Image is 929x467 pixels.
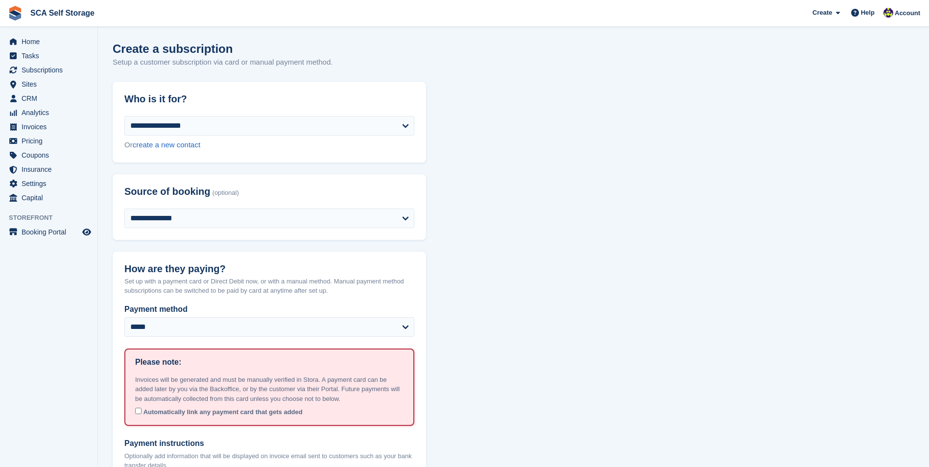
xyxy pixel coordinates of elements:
[22,148,80,162] span: Coupons
[22,77,80,91] span: Sites
[22,177,80,190] span: Settings
[5,92,93,105] a: menu
[5,49,93,63] a: menu
[5,148,93,162] a: menu
[143,408,303,416] span: Automatically link any payment card that gets added
[124,277,414,296] p: Set up with a payment card or Direct Debit now, or with a manual method. Manual payment method su...
[113,42,233,55] h1: Create a subscription
[5,134,93,148] a: menu
[22,49,80,63] span: Tasks
[124,438,414,449] label: Payment instructions
[22,163,80,176] span: Insurance
[213,189,239,197] span: (optional)
[26,5,98,21] a: SCA Self Storage
[81,226,93,238] a: Preview store
[124,140,414,151] div: Or
[22,35,80,48] span: Home
[113,57,333,68] p: Setup a customer subscription via card or manual payment method.
[9,213,97,223] span: Storefront
[22,120,80,134] span: Invoices
[883,8,893,18] img: Thomas Webb
[133,140,200,149] a: create a new contact
[5,35,93,48] a: menu
[135,375,404,404] p: Invoices will be generated and must be manually verified in Stora. A payment card can be added la...
[124,93,414,105] h2: Who is it for?
[5,163,93,176] a: menu
[5,191,93,205] a: menu
[124,186,211,197] span: Source of booking
[22,63,80,77] span: Subscriptions
[5,63,93,77] a: menu
[812,8,832,18] span: Create
[5,177,93,190] a: menu
[22,191,80,205] span: Capital
[22,106,80,119] span: Analytics
[22,92,80,105] span: CRM
[22,225,80,239] span: Booking Portal
[124,263,414,275] h2: How are they paying?
[135,356,181,368] h1: Please note:
[8,6,23,21] img: stora-icon-8386f47178a22dfd0bd8f6a31ec36ba5ce8667c1dd55bd0f319d3a0aa187defe.svg
[124,304,414,315] label: Payment method
[861,8,875,18] span: Help
[5,120,93,134] a: menu
[5,225,93,239] a: menu
[22,134,80,148] span: Pricing
[5,106,93,119] a: menu
[5,77,93,91] a: menu
[895,8,920,18] span: Account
